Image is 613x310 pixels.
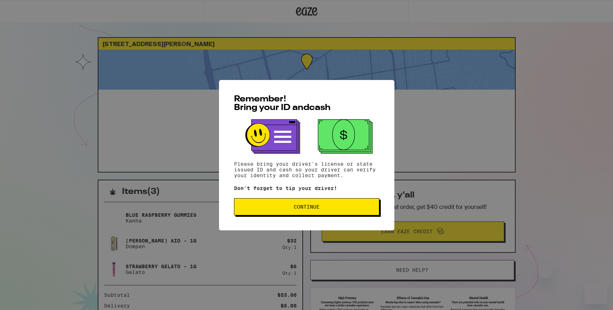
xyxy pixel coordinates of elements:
[234,198,379,215] button: Continue
[234,161,379,178] p: Please bring your driver's license or state issued ID and cash so your driver can verify your ide...
[234,95,331,112] span: Remember! Bring your ID and cash
[294,204,320,209] span: Continue
[234,185,379,191] p: Don't forget to tip your driver!
[584,281,607,304] iframe: Button to launch messaging window
[538,264,553,279] iframe: Close message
